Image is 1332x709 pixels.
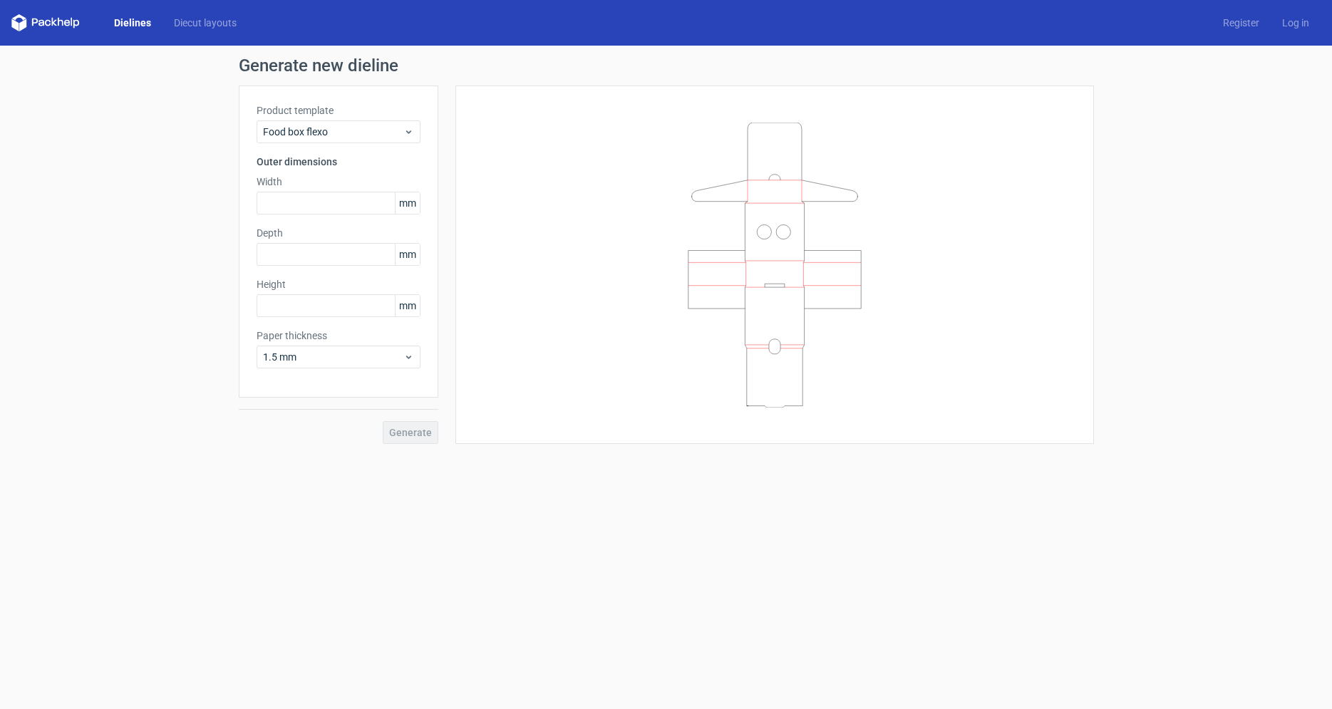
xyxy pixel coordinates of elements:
[239,57,1094,74] h1: Generate new dieline
[257,175,420,189] label: Width
[103,16,162,30] a: Dielines
[257,277,420,291] label: Height
[263,350,403,364] span: 1.5 mm
[162,16,248,30] a: Diecut layouts
[1212,16,1271,30] a: Register
[395,244,420,265] span: mm
[1271,16,1321,30] a: Log in
[263,125,403,139] span: Food box flexo
[257,155,420,169] h3: Outer dimensions
[257,103,420,118] label: Product template
[395,295,420,316] span: mm
[395,192,420,214] span: mm
[257,226,420,240] label: Depth
[257,328,420,343] label: Paper thickness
